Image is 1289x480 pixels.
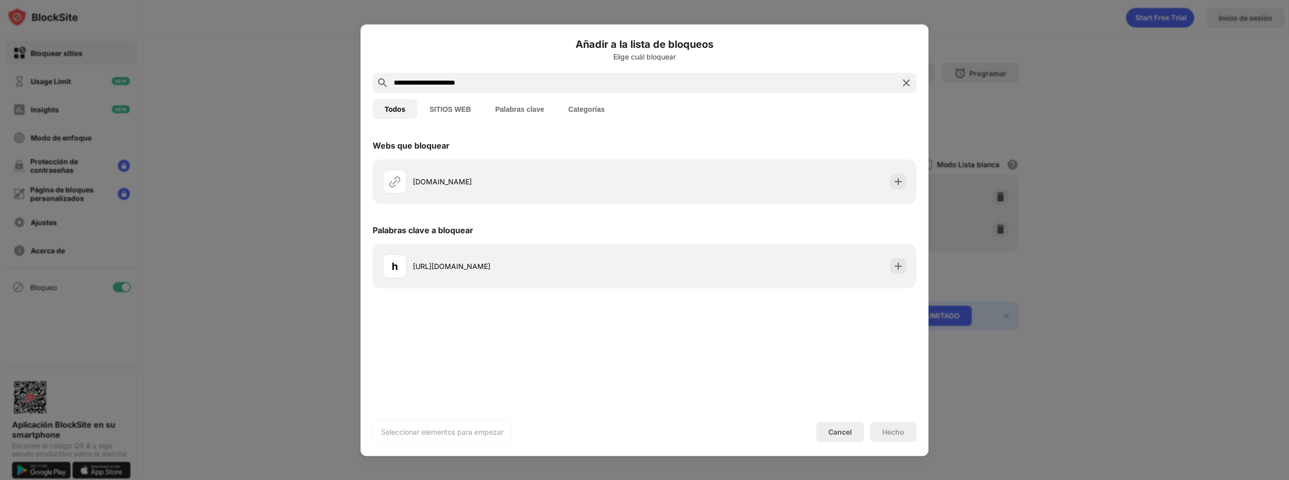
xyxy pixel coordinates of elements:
[389,175,401,187] img: url.svg
[373,52,916,60] div: Elige cuál bloquear
[392,258,398,273] div: h
[556,99,617,119] button: Categorías
[373,99,417,119] button: Todos
[483,99,556,119] button: Palabras clave
[413,176,644,187] div: [DOMAIN_NAME]
[882,428,904,436] div: Hecho
[900,77,912,89] img: search-close
[373,225,473,235] div: Palabras clave a bloquear
[373,36,916,51] h6: Añadir a la lista de bloqueos
[381,427,504,437] div: Seleccionar elementos para empezar
[828,428,852,436] div: Cancel
[413,261,644,271] div: [URL][DOMAIN_NAME]
[417,99,483,119] button: SITIOS WEB
[377,77,389,89] img: search.svg
[373,140,450,150] div: Webs que bloquear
